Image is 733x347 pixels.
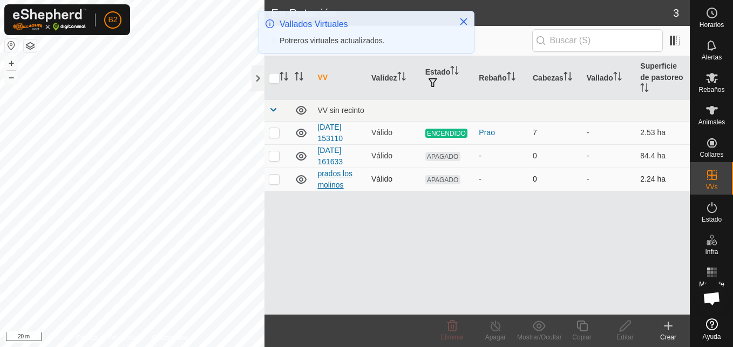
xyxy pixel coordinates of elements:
[317,169,352,189] a: prados los molinos
[528,121,582,144] td: 7
[425,152,460,161] span: APAGADO
[696,282,728,315] div: Chat abierto
[317,146,343,166] a: [DATE] 161633
[582,121,636,144] td: -
[450,68,459,76] p-sorticon: Activar para ordenar
[280,74,288,82] p-sorticon: Activar para ordenar
[456,14,471,29] button: Close
[582,144,636,168] td: -
[528,168,582,191] td: 0
[479,150,524,162] div: -
[507,74,515,82] p-sorticon: Activar para ordenar
[693,281,730,294] span: Mapa de Calor
[397,74,406,82] p-sorticon: Activar para ordenar
[479,173,524,185] div: -
[474,56,528,100] th: Rebaño
[702,54,722,61] span: Alertas
[705,184,717,190] span: VVs
[367,121,421,144] td: Válido
[647,332,690,342] div: Crear
[705,249,718,255] span: Infra
[5,57,18,70] button: +
[421,56,475,100] th: Estado
[636,168,690,191] td: 2.24 ha
[367,144,421,168] td: Válido
[367,168,421,191] td: Válido
[24,39,37,52] button: Capas del Mapa
[532,29,663,52] input: Buscar (S)
[440,333,464,341] span: Eliminar
[528,56,582,100] th: Cabezas
[603,332,647,342] div: Editar
[636,56,690,100] th: Superficie de pastoreo
[636,144,690,168] td: 84.4 ha
[317,106,686,115] div: VV sin recinto
[425,129,467,138] span: ENCENDIDO
[108,14,117,25] span: B2
[582,168,636,191] td: -
[517,332,560,342] div: Mostrar/Ocultar
[425,175,460,184] span: APAGADO
[13,9,86,31] img: Logo Gallagher
[673,5,679,21] span: 3
[271,6,673,19] h2: En Rotación
[317,123,343,143] a: [DATE] 153110
[479,127,524,138] div: Prao
[474,332,517,342] div: Apagar
[77,333,139,343] a: Política de Privacidad
[564,74,572,82] p-sorticon: Activar para ordenar
[640,85,649,94] p-sorticon: Activar para ordenar
[367,56,421,100] th: Validez
[313,56,367,100] th: VV
[703,333,721,340] span: Ayuda
[560,332,603,342] div: Copiar
[698,119,725,125] span: Animales
[582,56,636,100] th: Vallado
[690,314,733,344] a: Ayuda
[5,39,18,52] button: Restablecer Mapa
[613,74,622,82] p-sorticon: Activar para ordenar
[5,71,18,84] button: –
[702,216,722,223] span: Estado
[700,151,723,158] span: Collares
[280,18,448,31] div: Vallados Virtuales
[636,121,690,144] td: 2.53 ha
[280,35,448,46] div: Potreros virtuales actualizados.
[528,144,582,168] td: 0
[295,74,303,82] p-sorticon: Activar para ordenar
[700,22,724,28] span: Horarios
[698,86,724,93] span: Rebaños
[152,333,188,343] a: Contáctenos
